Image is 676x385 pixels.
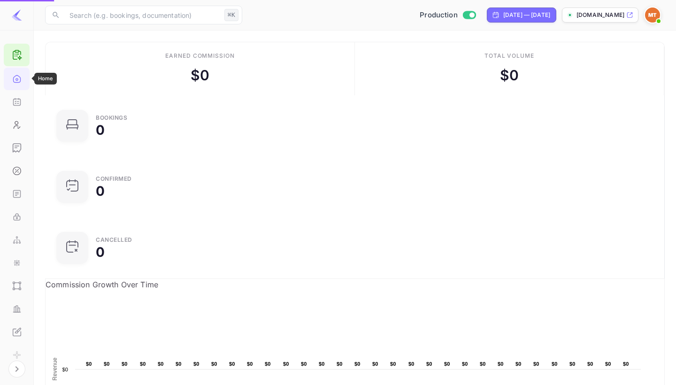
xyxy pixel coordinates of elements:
p: [DOMAIN_NAME] [576,11,624,19]
text: $0 [158,361,164,367]
a: Customers [4,114,30,135]
a: Performance [4,298,30,319]
a: Home [4,68,30,89]
text: $0 [462,361,468,367]
text: $0 [122,361,128,367]
text: $0 [229,361,235,367]
text: $0 [62,367,68,372]
text: $0 [211,361,217,367]
text: $0 [515,361,522,367]
text: $0 [533,361,539,367]
div: Confirmed [96,176,132,182]
text: $0 [354,361,361,367]
text: $0 [193,361,200,367]
input: Search (e.g. bookings, documentation) [64,6,221,24]
text: $0 [176,361,182,367]
img: Minerave Travel [645,8,660,23]
text: $0 [498,361,504,367]
text: $0 [426,361,432,367]
div: 0 [96,123,105,137]
div: Switch to Sandbox mode [416,10,479,21]
img: LiteAPI [11,9,23,21]
div: $ 0 [500,65,519,86]
a: Bookings [4,91,30,112]
div: Bookings [96,115,127,121]
text: $0 [247,361,253,367]
text: $0 [337,361,343,367]
text: $0 [319,361,325,367]
text: $0 [301,361,307,367]
a: UI Components [4,275,30,296]
a: Earnings [4,137,30,158]
text: $0 [86,361,92,367]
text: $0 [444,361,450,367]
text: $0 [104,361,110,367]
div: Earned commission [165,52,235,60]
span: Production [420,10,458,21]
text: $0 [265,361,271,367]
text: Revenue [52,357,58,380]
text: $0 [140,361,146,367]
text: $0 [408,361,415,367]
a: Commission [4,160,30,181]
a: Whitelabel [4,321,30,342]
div: 0 [96,185,105,198]
text: $0 [480,361,486,367]
a: API Keys [4,206,30,227]
div: CANCELLED [96,237,132,243]
text: $0 [552,361,558,367]
text: $0 [623,361,629,367]
a: Integrations [4,252,30,273]
span: Commission Growth Over Time [46,280,158,289]
text: $0 [390,361,396,367]
div: $ 0 [191,65,209,86]
text: $0 [283,361,289,367]
text: $0 [605,361,611,367]
a: API docs and SDKs [4,183,30,204]
div: Total volume [484,52,535,60]
div: [DATE] — [DATE] [503,11,550,19]
a: Webhooks [4,229,30,250]
div: 0 [96,246,105,259]
button: Expand navigation [8,361,25,377]
div: ⌘K [224,9,238,21]
text: $0 [587,361,593,367]
text: $0 [569,361,576,367]
text: $0 [372,361,378,367]
div: Home [34,73,57,85]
